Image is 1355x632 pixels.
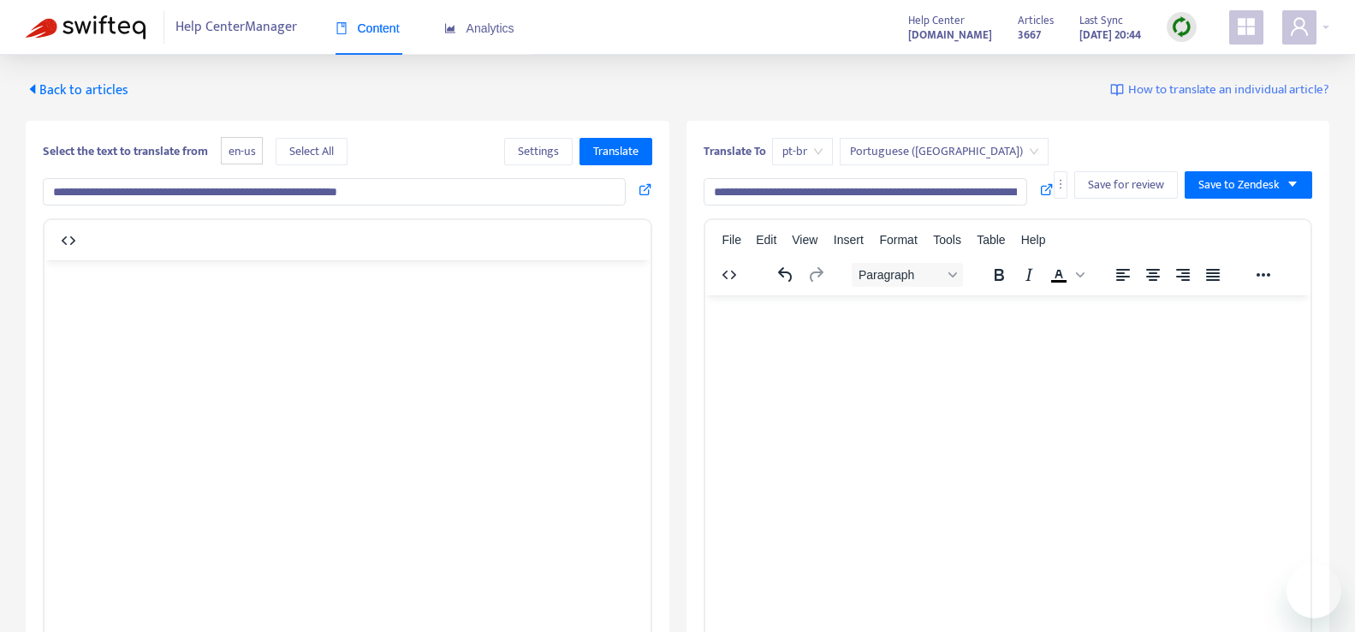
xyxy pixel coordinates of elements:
[26,15,146,39] img: Swifteq
[1018,11,1054,30] span: Articles
[336,22,348,34] span: book
[1236,16,1257,37] span: appstore
[704,141,766,161] b: Translate To
[1287,563,1341,618] iframe: Button to launch messaging window
[518,142,559,161] span: Settings
[1018,26,1041,45] strong: 3667
[1171,16,1192,38] img: sync.dc5367851b00ba804db3.png
[1128,80,1329,100] span: How to translate an individual article?
[1110,83,1124,97] img: image-link
[756,233,776,247] span: Edit
[26,79,128,102] span: Back to articles
[1289,16,1310,37] span: user
[800,263,829,287] button: Redo
[850,139,1038,164] span: Portuguese (Brazil)
[1079,11,1123,30] span: Last Sync
[444,21,514,35] span: Analytics
[851,263,962,287] button: Block Paragraph
[858,268,942,282] span: Paragraph
[276,138,348,165] button: Select All
[908,25,992,45] a: [DOMAIN_NAME]
[977,233,1005,247] span: Table
[1138,263,1167,287] button: Align center
[770,263,799,287] button: Undo
[175,11,297,44] span: Help Center Manager
[1185,171,1312,199] button: Save to Zendeskcaret-down
[1021,233,1046,247] span: Help
[221,137,263,165] span: en-us
[1110,80,1329,100] a: How to translate an individual article?
[1013,263,1043,287] button: Italic
[879,233,917,247] span: Format
[289,142,334,161] span: Select All
[444,22,456,34] span: area-chart
[1055,178,1067,190] span: more
[782,139,823,164] span: pt-br
[1198,176,1280,194] span: Save to Zendesk
[1248,263,1277,287] button: Reveal or hide additional toolbar items
[1043,263,1086,287] div: Text color Black
[336,21,400,35] span: Content
[1198,263,1227,287] button: Justify
[1168,263,1197,287] button: Align right
[43,141,208,161] b: Select the text to translate from
[792,233,817,247] span: View
[1079,26,1141,45] strong: [DATE] 20:44
[1287,178,1299,190] span: caret-down
[504,138,573,165] button: Settings
[984,263,1013,287] button: Bold
[1074,171,1178,199] button: Save for review
[1054,171,1067,199] button: more
[834,233,864,247] span: Insert
[1088,176,1164,194] span: Save for review
[579,138,652,165] button: Translate
[722,233,741,247] span: File
[593,142,639,161] span: Translate
[933,233,961,247] span: Tools
[908,26,992,45] strong: [DOMAIN_NAME]
[908,11,965,30] span: Help Center
[1108,263,1137,287] button: Align left
[26,82,39,96] span: caret-left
